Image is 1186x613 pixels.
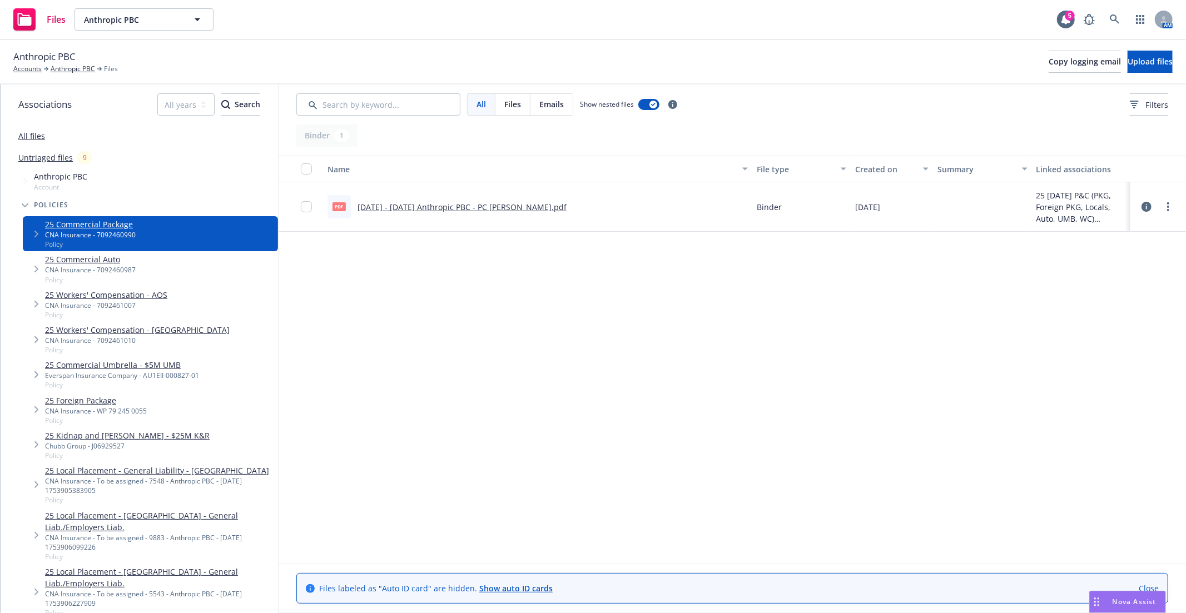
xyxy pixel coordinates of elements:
[221,100,230,109] svg: Search
[1139,582,1159,594] a: Close
[479,583,553,594] a: Show auto ID cards
[752,156,851,182] button: File type
[45,380,199,390] span: Policy
[45,324,230,336] a: 25 Workers' Compensation - [GEOGRAPHIC_DATA]
[104,64,118,74] span: Files
[1065,11,1075,21] div: 5
[504,98,521,110] span: Files
[45,441,210,451] div: Chubb Group - J06929527
[45,265,136,275] div: CNA Insurance - 7092460987
[13,49,76,64] span: Anthropic PBC
[45,395,147,406] a: 25 Foreign Package
[757,163,834,175] div: File type
[1128,56,1173,67] span: Upload files
[358,202,567,212] a: [DATE] - [DATE] Anthropic PBC - PC [PERSON_NAME].pdf
[1130,93,1168,116] button: Filters
[333,202,346,211] span: pdf
[45,345,230,355] span: Policy
[45,230,136,240] div: CNA Insurance - 7092460990
[45,275,136,285] span: Policy
[45,589,274,608] div: CNA Insurance - To be assigned - 5543 - Anthropic PBC - [DATE] 1753906227909
[851,156,933,182] button: Created on
[77,151,92,164] div: 9
[13,64,42,74] a: Accounts
[1036,190,1126,225] div: 25 [DATE] P&C (PKG, Foreign PKG, Locals, Auto, UMB, WC) Renewal
[1145,99,1168,111] span: Filters
[1113,597,1157,606] span: Nova Assist
[1089,591,1166,613] button: Nova Assist
[75,8,214,31] button: Anthropic PBC
[296,93,460,116] input: Search by keyword...
[45,371,199,380] div: Everspan Insurance Company - AU1EII-000827-01
[51,64,95,74] a: Anthropic PBC
[45,336,230,345] div: CNA Insurance - 7092461010
[757,201,782,213] span: Binder
[18,152,73,163] a: Untriaged files
[45,495,274,505] span: Policy
[18,97,72,112] span: Associations
[45,465,274,476] a: 25 Local Placement - General Liability - [GEOGRAPHIC_DATA]
[34,182,87,192] span: Account
[45,218,136,230] a: 25 Commercial Package
[1078,8,1100,31] a: Report a Bug
[221,94,260,115] div: Search
[539,98,564,110] span: Emails
[1036,163,1126,175] div: Linked associations
[45,359,199,371] a: 25 Commercial Umbrella - $5M UMB
[1104,8,1126,31] a: Search
[45,416,147,425] span: Policy
[45,533,274,552] div: CNA Insurance - To be assigned - 9883 - Anthropic PBC - [DATE] 1753906099226
[1090,591,1104,612] div: Drag to move
[1130,99,1168,111] span: Filters
[1032,156,1130,182] button: Linked associations
[327,163,736,175] div: Name
[855,163,916,175] div: Created on
[1128,51,1173,73] button: Upload files
[855,201,880,213] span: [DATE]
[9,4,70,35] a: Files
[45,552,274,561] span: Policy
[1162,200,1175,213] a: more
[221,93,260,116] button: SearchSearch
[580,99,634,109] span: Show nested files
[45,240,136,249] span: Policy
[45,476,274,495] div: CNA Insurance - To be assigned - 7548 - Anthropic PBC - [DATE] 1753905383905
[319,582,553,594] span: Files labeled as "Auto ID card" are hidden.
[18,131,45,141] a: All files
[45,451,210,460] span: Policy
[45,430,210,441] a: 25 Kidnap and [PERSON_NAME] - $25M K&R
[45,510,274,533] a: 25 Local Placement - [GEOGRAPHIC_DATA] - General Liab./Employers Liab.
[301,163,312,175] input: Select all
[45,253,136,265] a: 25 Commercial Auto
[1049,51,1121,73] button: Copy logging email
[45,310,167,320] span: Policy
[1129,8,1152,31] a: Switch app
[301,201,312,212] input: Toggle Row Selected
[45,406,147,416] div: CNA Insurance - WP 79 245 0055
[477,98,486,110] span: All
[933,156,1031,182] button: Summary
[323,156,752,182] button: Name
[45,566,274,589] a: 25 Local Placement - [GEOGRAPHIC_DATA] - General Liab./Employers Liab.
[45,289,167,301] a: 25 Workers' Compensation - AOS
[34,202,69,208] span: Policies
[1049,56,1121,67] span: Copy logging email
[84,14,180,26] span: Anthropic PBC
[937,163,1015,175] div: Summary
[34,171,87,182] span: Anthropic PBC
[47,15,66,24] span: Files
[45,301,167,310] div: CNA Insurance - 7092461007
